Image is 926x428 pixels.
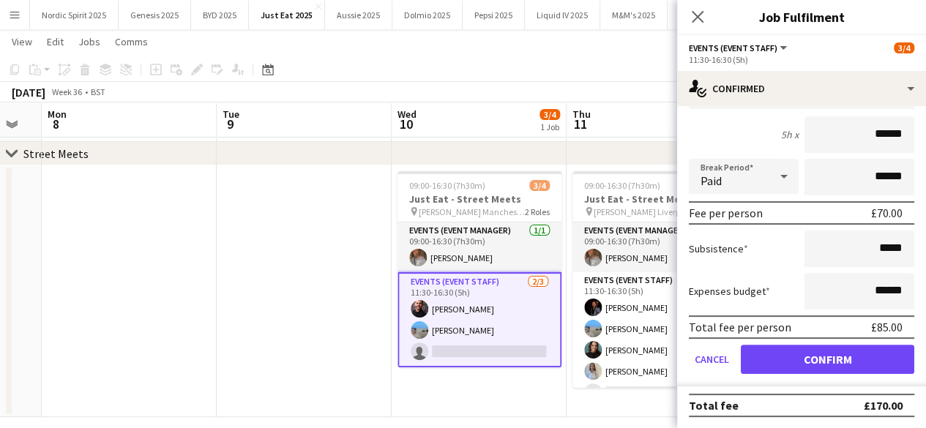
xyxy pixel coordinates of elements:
a: Edit [41,32,70,51]
h3: Just Eat - Street Meets [397,192,561,206]
div: Total fee [689,398,739,413]
div: 1 Job [540,121,559,132]
button: Pepsi 2025 [463,1,525,29]
app-card-role: Events (Event Staff)2/311:30-16:30 (5h)[PERSON_NAME][PERSON_NAME] [397,272,561,367]
button: Old Spice 2025 [668,1,746,29]
a: View [6,32,38,51]
span: 11 [570,116,591,132]
div: 5h x [781,128,799,141]
button: Events (Event Staff) [689,42,789,53]
span: [PERSON_NAME] Liverpool [594,206,691,217]
button: Dolmio 2025 [392,1,463,29]
label: Expenses budget [689,285,770,298]
span: 3/4 [539,109,560,120]
button: Genesis 2025 [119,1,191,29]
label: Subsistence [689,242,748,255]
a: Comms [109,32,154,51]
app-job-card: 09:00-16:30 (7h30m)5/6Just Eat - Street Meets [PERSON_NAME] Liverpool2 RolesEvents (Event Manager... [572,171,736,388]
span: View [12,35,32,48]
button: Aussie 2025 [325,1,392,29]
div: Confirmed [677,71,926,106]
span: Events (Event Staff) [689,42,777,53]
div: Street Meets [23,146,89,161]
span: Week 36 [48,86,85,97]
span: Tue [223,108,239,121]
span: 2 Roles [525,206,550,217]
div: Fee per person [689,206,763,220]
button: Confirm [741,345,914,374]
button: M&M's 2025 [600,1,668,29]
div: Total fee per person [689,320,791,334]
button: Nordic Spirit 2025 [30,1,119,29]
h3: Just Eat - Street Meets [572,192,736,206]
span: Wed [397,108,417,121]
div: [DATE] [12,85,45,100]
button: BYD 2025 [191,1,249,29]
app-job-card: 09:00-16:30 (7h30m)3/4Just Eat - Street Meets [PERSON_NAME] Manchester2 RolesEvents (Event Manage... [397,171,561,367]
div: BST [91,86,105,97]
span: 10 [395,116,417,132]
span: 09:00-16:30 (7h30m) [409,180,485,191]
button: Just Eat 2025 [249,1,325,29]
button: Cancel [689,345,735,374]
div: £170.00 [864,398,903,413]
div: 11:30-16:30 (5h) [689,54,914,65]
div: £85.00 [871,320,903,334]
app-card-role: Events (Event Manager)1/109:00-16:30 (7h30m)[PERSON_NAME] [397,222,561,272]
span: 8 [45,116,67,132]
app-card-role: Events (Event Manager)1/109:00-16:30 (7h30m)[PERSON_NAME] [572,222,736,272]
span: 3/4 [894,42,914,53]
app-card-role: Events (Event Staff)4/511:30-16:30 (5h)[PERSON_NAME][PERSON_NAME][PERSON_NAME][PERSON_NAME] [572,272,736,407]
span: Jobs [78,35,100,48]
span: [PERSON_NAME] Manchester [419,206,525,217]
span: Mon [48,108,67,121]
span: Paid [701,173,722,188]
h3: Job Fulfilment [677,7,926,26]
a: Jobs [72,32,106,51]
span: 3/4 [529,180,550,191]
span: Thu [572,108,591,121]
div: £70.00 [871,206,903,220]
span: 9 [220,116,239,132]
span: Edit [47,35,64,48]
button: Liquid IV 2025 [525,1,600,29]
span: Comms [115,35,148,48]
span: 09:00-16:30 (7h30m) [584,180,660,191]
